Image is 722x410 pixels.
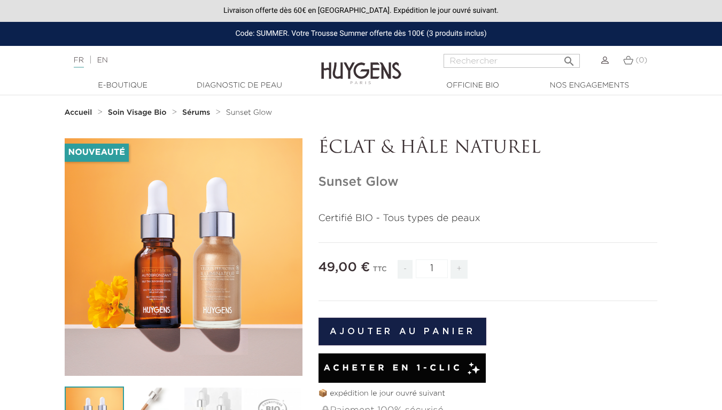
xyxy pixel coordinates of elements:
p: ÉCLAT & HÂLE NATUREL [319,138,658,159]
input: Rechercher [444,54,580,68]
h1: Sunset Glow [319,175,658,190]
span: + [451,260,468,279]
div: TTC [373,258,387,287]
a: Diagnostic de peau [186,80,293,91]
span: (0) [635,57,647,64]
span: Sunset Glow [226,109,272,116]
a: E-Boutique [69,80,176,91]
span: 49,00 € [319,261,370,274]
p: 📦 expédition le jour ouvré suivant [319,388,658,399]
i:  [563,52,576,65]
a: Sunset Glow [226,108,272,117]
a: Soin Visage Bio [108,108,169,117]
a: EN [97,57,107,64]
a: Officine Bio [420,80,526,91]
strong: Sérums [182,109,210,116]
p: Certifié BIO - Tous types de peaux [319,211,658,226]
button: Ajouter au panier [319,318,487,345]
a: FR [74,57,84,68]
img: Huygens [321,45,401,86]
strong: Soin Visage Bio [108,109,167,116]
a: Accueil [65,108,95,117]
strong: Accueil [65,109,92,116]
a: Nos engagements [536,80,643,91]
div: | [68,54,293,67]
a: Sérums [182,108,213,117]
li: Nouveauté [65,144,129,162]
input: Quantité [416,259,448,278]
button:  [560,51,579,65]
span: - [398,260,413,279]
